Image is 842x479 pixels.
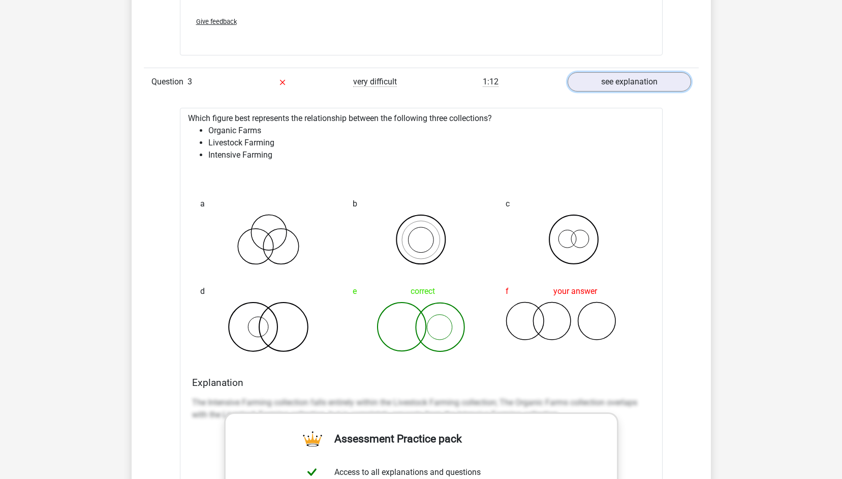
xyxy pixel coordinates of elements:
[506,281,509,302] span: f
[506,281,642,302] div: your answer
[208,125,654,137] li: Organic Farms
[353,281,489,302] div: correct
[208,149,654,161] li: Intensive Farming
[151,76,188,88] span: Question
[188,77,192,86] span: 3
[483,77,498,87] span: 1:12
[200,194,205,214] span: a
[200,281,205,302] span: d
[568,72,691,92] a: see explanation
[353,281,357,302] span: e
[506,194,510,214] span: c
[353,194,357,214] span: b
[196,18,237,25] span: Give feedback
[192,397,650,421] p: The Intensive Farming collection falls entirely within the Livestock Farming collection; The Orga...
[192,377,650,388] h4: Explanation
[208,137,654,149] li: Livestock Farming
[353,77,397,87] span: very difficult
